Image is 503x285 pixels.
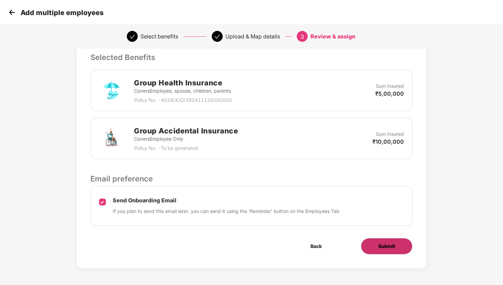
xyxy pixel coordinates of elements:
[130,34,135,39] span: check
[90,173,412,185] p: Email preference
[134,135,238,143] p: Covers Employee Only
[376,82,404,90] p: Sum Insured
[378,242,395,250] span: Submit
[134,77,232,88] h2: Group Health Insurance
[225,31,280,42] div: Upload & Map details
[90,51,412,63] p: Selected Benefits
[99,78,124,103] img: svg+xml;base64,PHN2ZyB4bWxucz0iaHR0cDovL3d3dy53My5vcmcvMjAwMC9zdmciIHdpZHRoPSI3MiIgaGVpZ2h0PSI3Mi...
[134,87,232,95] p: Covers Employee, spouse, children, parents
[134,125,238,136] h2: Group Accidental Insurance
[293,238,339,254] button: Back
[99,126,124,151] img: svg+xml;base64,PHN2ZyB4bWxucz0iaHR0cDovL3d3dy53My5vcmcvMjAwMC9zdmciIHdpZHRoPSI3MiIgaGVpZ2h0PSI3Mi...
[21,9,103,17] p: Add multiple employees
[7,7,17,17] img: svg+xml;base64,PHN2ZyB4bWxucz0iaHR0cDovL3d3dy53My5vcmcvMjAwMC9zdmciIHdpZHRoPSIzMCIgaGVpZ2h0PSIzMC...
[134,144,238,152] p: Policy No. - To be generated
[134,96,232,104] p: Policy No. - 4016/X/O/393411126/00/000
[113,207,340,215] p: If you plan to send this email later, you can send it using the ‘Reminder’ button on the Employee...
[140,31,178,42] div: Select benefits
[361,238,413,254] button: Submit
[300,33,304,40] span: 3
[376,130,404,138] p: Sum Insured
[372,138,404,145] p: ₹10,00,000
[375,90,404,97] p: ₹5,00,000
[113,197,340,204] p: Send Onboarding Email
[214,34,220,39] span: check
[310,242,322,250] span: Back
[310,31,355,42] div: Review & assign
